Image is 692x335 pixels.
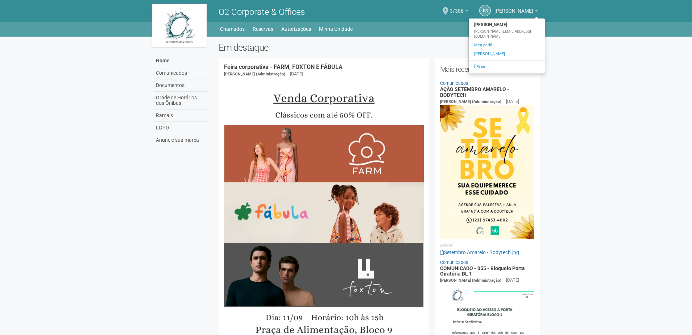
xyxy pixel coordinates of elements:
a: Minha Unidade [319,24,353,34]
a: Comunicados [440,260,468,265]
a: [PERSON_NAME] [469,50,545,58]
a: 3/306 [450,9,468,15]
strong: [PERSON_NAME] [469,20,545,29]
a: Comunicados [154,67,208,79]
a: LGPD [154,122,208,134]
h2: Em destaque [219,42,540,53]
div: [DATE] [506,277,519,284]
span: [PERSON_NAME] (Administração) [440,99,501,104]
a: Setembro Amarelo - Bodytech.jpg [440,249,519,255]
a: Feira corporativa - FARM, FOXTON E FÁBULA [224,63,343,70]
a: [PERSON_NAME] [494,9,538,15]
a: Home [154,55,208,67]
a: Meu perfil [469,41,545,50]
a: Sair [469,62,545,71]
a: Anuncie sua marca [154,134,208,146]
span: 3/306 [450,1,464,14]
a: Comunicados [440,80,468,86]
span: O2 Corporate & Offices [219,7,305,17]
div: [DATE] [506,98,519,105]
h2: Mais recentes [440,64,535,75]
a: Autorizações [281,24,311,34]
a: Chamados [220,24,245,34]
a: Reservas [253,24,273,34]
a: AÇÃO SETEMBRO AMARELO - BODYTECH [440,86,509,98]
span: [PERSON_NAME] (Administração) [440,278,501,283]
a: Ramais [154,109,208,122]
a: Documentos [154,79,208,92]
span: [PERSON_NAME] (Administração) [224,72,285,76]
img: Setembro%20Amarelo%20-%20Bodytech.jpg [440,105,535,239]
a: COMUNICADO - 055 - Bloqueio Porta Giratória BL 1 [440,265,525,277]
a: Grade de Horários dos Ônibus [154,92,208,109]
a: RS [479,5,491,16]
span: Robson Silva [494,1,533,14]
div: [PERSON_NAME][EMAIL_ADDRESS][DOMAIN_NAME] [469,29,545,39]
div: [DATE] [290,71,303,77]
img: logo.jpg [152,4,207,47]
li: Anexos [440,243,535,249]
